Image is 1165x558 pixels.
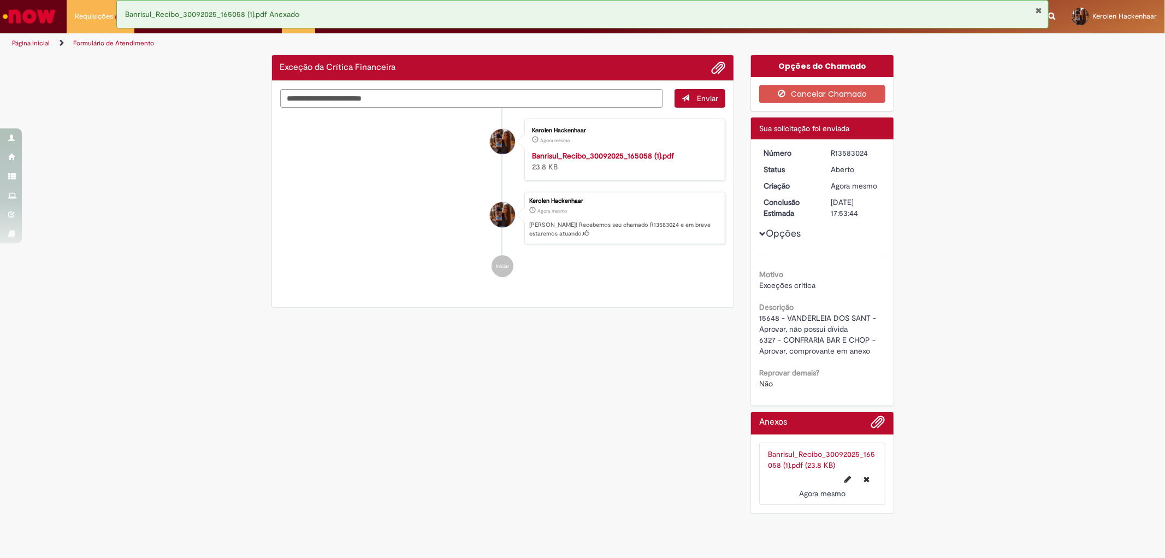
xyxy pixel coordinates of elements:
span: Kerolen Hackenhaar [1092,11,1157,21]
div: Kerolen Hackenhaar [529,198,719,204]
a: Banrisul_Recibo_30092025_165058 (1).pdf [532,151,674,161]
time: 30/09/2025 16:53:40 [799,489,845,498]
time: 30/09/2025 16:53:41 [831,181,877,191]
dt: Número [755,148,823,158]
button: Enviar [675,89,725,108]
textarea: Digite sua mensagem aqui... [280,89,664,108]
span: Enviar [697,93,718,103]
time: 30/09/2025 16:53:40 [540,137,570,144]
span: Sua solicitação foi enviada [759,124,849,133]
span: Não [759,379,773,389]
a: Banrisul_Recibo_30092025_165058 (1).pdf (23.8 KB) [768,449,875,470]
ul: Histórico de tíquete [280,108,726,288]
b: Motivo [759,269,783,279]
span: Requisições [75,11,113,22]
div: 23.8 KB [532,150,714,172]
span: Agora mesmo [831,181,877,191]
div: R13583024 [831,148,882,158]
dt: Criação [755,180,823,191]
b: Descrição [759,302,794,312]
div: Kerolen Hackenhaar [490,202,515,227]
span: 15648 - VANDERLEIA DOS SANT - Aprovar, não possui dívida 6327 - CONFRARIA BAR E CHOP - Aprovar, c... [759,313,878,356]
p: [PERSON_NAME]! Recebemos seu chamado R13583024 e em breve estaremos atuando. [529,221,719,238]
span: Exceções crítica [759,280,815,290]
div: Opções do Chamado [751,55,894,77]
button: Adicionar anexos [711,61,725,75]
div: Kerolen Hackenhaar [490,129,515,154]
ul: Trilhas de página [8,33,768,54]
li: Kerolen Hackenhaar [280,192,726,244]
div: Kerolen Hackenhaar [532,127,714,134]
div: [DATE] 17:53:44 [831,197,882,219]
img: ServiceNow [1,5,57,27]
button: Excluir Banrisul_Recibo_30092025_165058 (1).pdf [858,471,877,488]
span: Agora mesmo [799,489,845,498]
span: Agora mesmo [537,208,567,214]
div: 30/09/2025 16:53:41 [831,180,882,191]
div: Aberto [831,164,882,175]
b: Reprovar demais? [759,368,819,378]
dt: Conclusão Estimada [755,197,823,219]
button: Editar nome de arquivo Banrisul_Recibo_30092025_165058 (1).pdf [838,471,858,488]
button: Adicionar anexos [871,415,885,434]
h2: Exceção da Crítica Financeira Histórico de tíquete [280,63,396,73]
a: Formulário de Atendimento [73,39,154,48]
button: Cancelar Chamado [759,85,885,103]
button: Fechar Notificação [1036,6,1043,15]
a: Página inicial [12,39,50,48]
span: Banrisul_Recibo_30092025_165058 (1).pdf Anexado [125,9,299,19]
span: Agora mesmo [540,137,570,144]
dt: Status [755,164,823,175]
time: 30/09/2025 16:53:41 [537,208,567,214]
span: 13 [115,13,126,22]
h2: Anexos [759,418,787,427]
